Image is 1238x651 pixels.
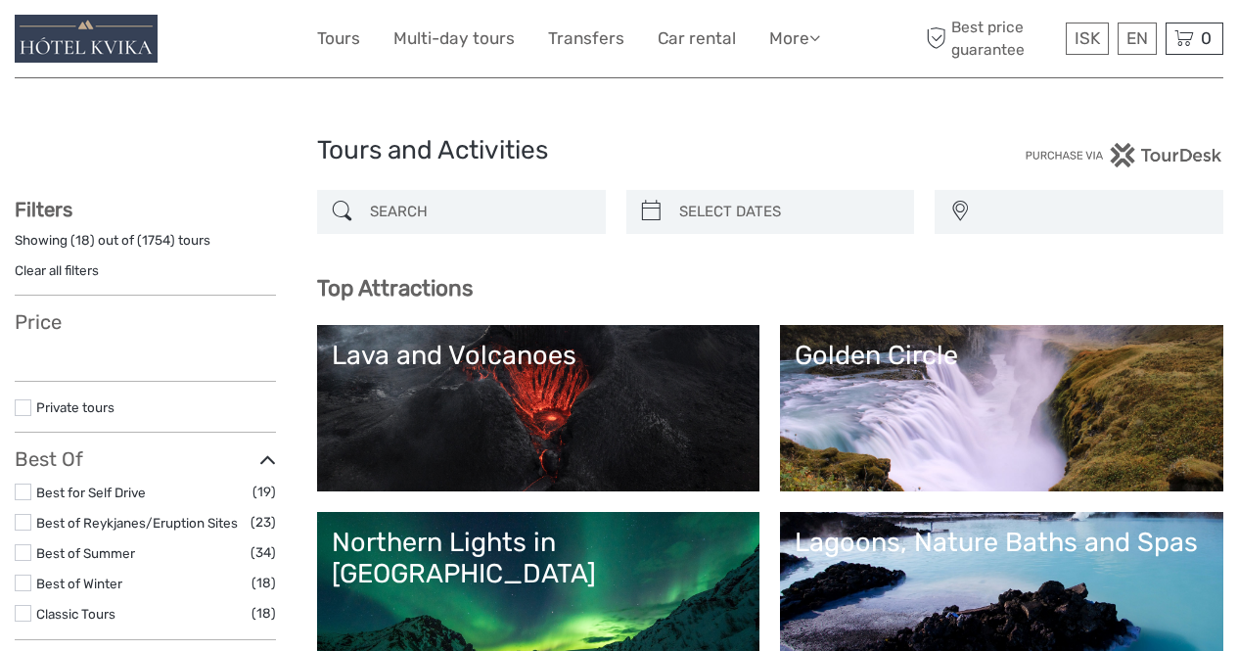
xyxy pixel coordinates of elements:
[1118,23,1157,55] div: EN
[251,511,276,534] span: (23)
[36,576,122,591] a: Best of Winter
[15,447,276,471] h3: Best Of
[15,198,72,221] strong: Filters
[393,24,515,53] a: Multi-day tours
[921,17,1061,60] span: Best price guarantee
[317,275,473,302] b: Top Attractions
[75,231,90,250] label: 18
[251,541,276,564] span: (34)
[332,527,746,590] div: Northern Lights in [GEOGRAPHIC_DATA]
[36,515,238,531] a: Best of Reykjanes/Eruption Sites
[1025,143,1223,167] img: PurchaseViaTourDesk.png
[795,340,1209,371] div: Golden Circle
[658,24,736,53] a: Car rental
[332,340,746,477] a: Lava and Volcanoes
[332,340,746,371] div: Lava and Volcanoes
[15,262,99,278] a: Clear all filters
[769,24,820,53] a: More
[795,527,1209,558] div: Lagoons, Nature Baths and Spas
[142,231,170,250] label: 1754
[1198,28,1215,48] span: 0
[36,485,146,500] a: Best for Self Drive
[252,572,276,594] span: (18)
[15,15,158,63] img: 1272-27739e7f-fdf7-4e5a-9524-294ab18ac00c_logo_small.jpg
[362,195,596,229] input: SEARCH
[548,24,624,53] a: Transfers
[252,602,276,625] span: (18)
[795,340,1209,477] a: Golden Circle
[15,310,276,334] h3: Price
[671,195,905,229] input: SELECT DATES
[15,231,276,261] div: Showing ( ) out of ( ) tours
[36,399,115,415] a: Private tours
[1075,28,1100,48] span: ISK
[36,545,135,561] a: Best of Summer
[317,24,360,53] a: Tours
[252,481,276,503] span: (19)
[317,135,922,166] h1: Tours and Activities
[36,606,115,622] a: Classic Tours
